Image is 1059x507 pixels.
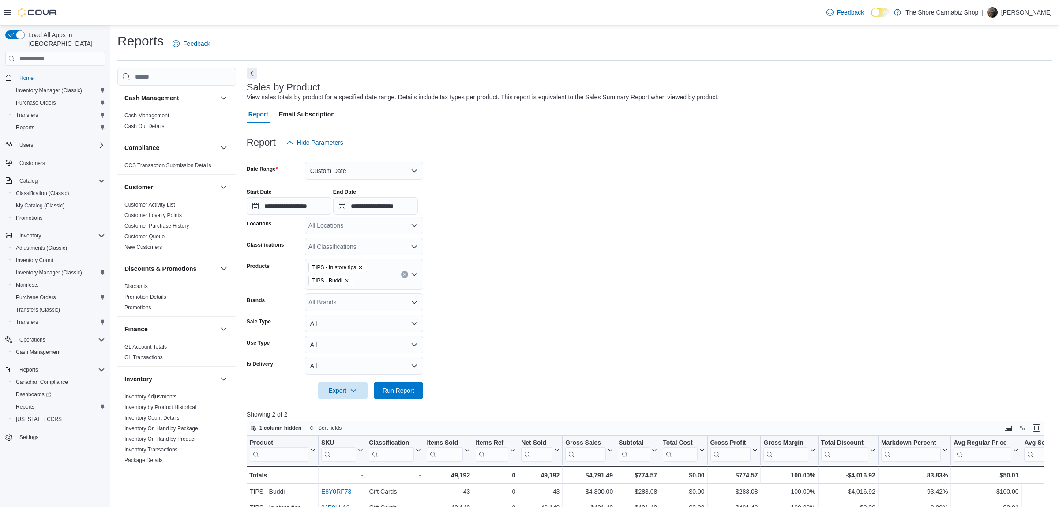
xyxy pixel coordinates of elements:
[401,271,408,278] button: Clear input
[297,138,343,147] span: Hide Parameters
[565,439,606,462] div: Gross Sales
[247,197,331,215] input: Press the down key to open a popover containing a calendar.
[369,439,414,447] div: Classification
[124,457,163,463] a: Package Details
[954,439,1011,447] div: Avg Regular Price
[2,431,109,443] button: Settings
[881,439,941,447] div: Markdown Percent
[124,223,189,229] a: Customer Purchase History
[259,424,301,432] span: 1 column hidden
[124,123,165,129] a: Cash Out Details
[117,160,236,174] div: Compliance
[124,212,182,218] a: Customer Loyalty Points
[218,374,229,384] button: Inventory
[369,487,421,497] div: Gift Cards
[16,176,105,186] span: Catalog
[12,85,86,96] a: Inventory Manager (Classic)
[305,357,423,375] button: All
[247,165,278,173] label: Date Range
[19,434,38,441] span: Settings
[16,176,41,186] button: Catalog
[427,487,470,497] div: 43
[124,404,196,411] span: Inventory by Product Historical
[9,388,109,401] a: Dashboards
[247,339,270,346] label: Use Type
[9,187,109,199] button: Classification (Classic)
[982,7,984,18] p: |
[124,202,175,208] a: Customer Activity List
[12,122,105,133] span: Reports
[305,162,423,180] button: Custom Date
[16,269,82,276] span: Inventory Manager (Classic)
[321,439,356,447] div: SKU
[16,257,53,264] span: Inventory Count
[250,487,315,497] div: TIPS - Buddi
[247,82,320,93] h3: Sales by Product
[710,439,751,462] div: Gross Profit
[124,183,217,192] button: Customer
[12,188,73,199] a: Classification (Classic)
[321,470,363,481] div: -
[124,414,180,421] span: Inventory Count Details
[763,439,808,462] div: Gross Margin
[247,241,284,248] label: Classifications
[124,283,148,289] a: Discounts
[521,487,560,497] div: 43
[369,439,421,462] button: Classification
[12,389,105,400] span: Dashboards
[369,470,421,481] div: -
[663,439,697,462] div: Total Cost
[247,423,305,433] button: 1 column hidden
[12,267,105,278] span: Inventory Manager (Classic)
[124,283,148,290] span: Discounts
[12,347,105,357] span: Cash Management
[308,263,367,272] span: TIPS - In store tips
[124,425,198,432] a: Inventory On Hand by Package
[12,292,105,303] span: Purchase Orders
[383,386,414,395] span: Run Report
[124,325,217,334] button: Finance
[476,439,508,447] div: Items Ref
[19,160,45,167] span: Customers
[124,304,151,311] a: Promotions
[16,432,42,443] a: Settings
[279,105,335,123] span: Email Subscription
[9,413,109,425] button: [US_STATE] CCRS
[619,470,657,481] div: $774.57
[12,243,105,253] span: Adjustments (Classic)
[16,364,105,375] span: Reports
[9,304,109,316] button: Transfers (Classic)
[117,199,236,256] div: Customer
[16,72,105,83] span: Home
[312,263,356,272] span: TIPS - In store tips
[12,243,71,253] a: Adjustments (Classic)
[124,233,165,240] a: Customer Queue
[124,394,176,400] a: Inventory Adjustments
[169,35,214,53] a: Feedback
[247,220,272,227] label: Locations
[218,263,229,274] button: Discounts & Promotions
[2,364,109,376] button: Reports
[9,376,109,388] button: Canadian Compliance
[9,279,109,291] button: Manifests
[249,470,315,481] div: Totals
[9,316,109,328] button: Transfers
[12,317,105,327] span: Transfers
[247,318,271,325] label: Sale Type
[218,182,229,192] button: Customer
[12,85,105,96] span: Inventory Manager (Classic)
[124,244,162,250] a: New Customers
[250,439,308,462] div: Product
[1001,7,1052,18] p: [PERSON_NAME]
[411,299,418,306] button: Open list of options
[954,439,1011,462] div: Avg Regular Price
[333,188,356,195] label: End Date
[16,190,69,197] span: Classification (Classic)
[308,276,353,285] span: TIPS - Buddi
[124,183,153,192] h3: Customer
[710,470,758,481] div: $774.57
